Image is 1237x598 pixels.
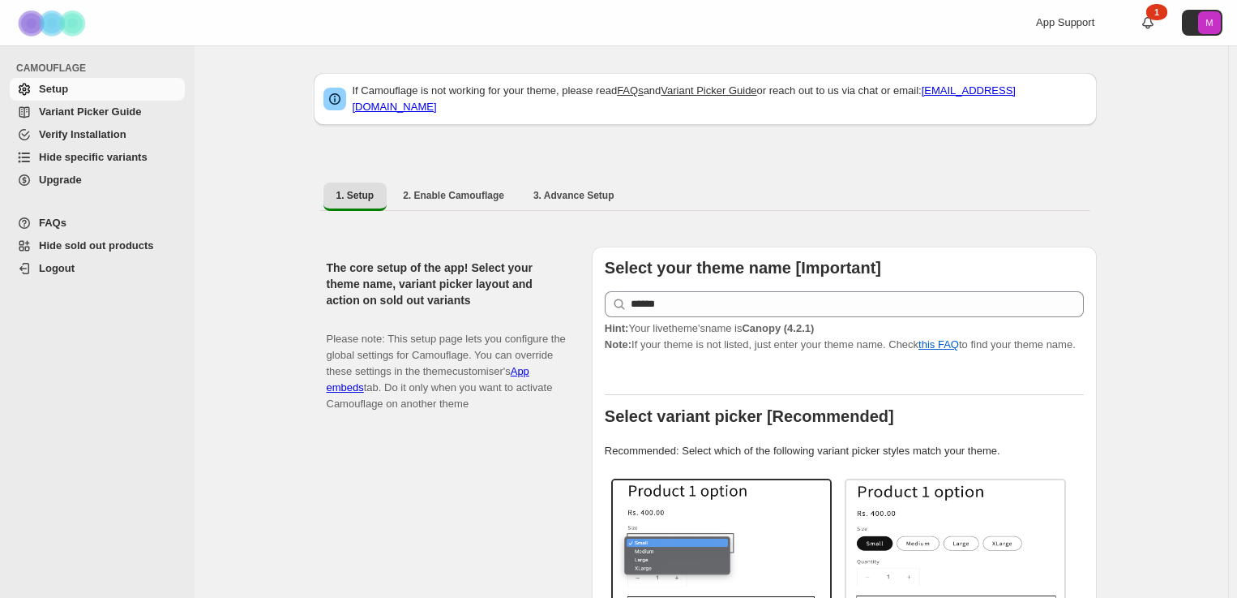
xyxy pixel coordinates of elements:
[39,128,126,140] span: Verify Installation
[1146,4,1167,20] div: 1
[605,407,894,425] b: Select variant picker [Recommended]
[742,322,814,334] strong: Canopy (4.2.1)
[1198,11,1221,34] span: Avatar with initials M
[605,259,881,277] b: Select your theme name [Important]
[13,1,94,45] img: Camouflage
[1140,15,1156,31] a: 1
[533,189,614,202] span: 3. Advance Setup
[10,146,185,169] a: Hide specific variants
[353,83,1087,115] p: If Camouflage is not working for your theme, please read and or reach out to us via chat or email:
[39,105,141,118] span: Variant Picker Guide
[10,101,185,123] a: Variant Picker Guide
[605,338,631,351] strong: Note:
[39,151,148,163] span: Hide specific variants
[327,260,566,308] h2: The core setup of the app! Select your theme name, variant picker layout and action on sold out v...
[39,239,154,252] span: Hide sold out products
[605,443,1084,459] p: Recommended: Select which of the following variant picker styles match your theme.
[1205,18,1213,28] text: M
[605,322,815,334] span: Your live theme's name is
[327,315,566,412] p: Please note: This setup page lets you configure the global settings for Camouflage. You can overr...
[10,169,185,191] a: Upgrade
[10,123,185,146] a: Verify Installation
[10,78,185,101] a: Setup
[39,174,82,186] span: Upgrade
[605,322,629,334] strong: Hint:
[16,62,186,75] span: CAMOUFLAGE
[1182,10,1222,36] button: Avatar with initials M
[336,189,375,202] span: 1. Setup
[10,234,185,257] a: Hide sold out products
[39,262,75,274] span: Logout
[10,212,185,234] a: FAQs
[1036,16,1094,28] span: App Support
[617,84,644,97] a: FAQs
[661,84,756,97] a: Variant Picker Guide
[918,338,959,351] a: this FAQ
[39,83,68,95] span: Setup
[10,257,185,280] a: Logout
[39,217,66,229] span: FAQs
[403,189,504,202] span: 2. Enable Camouflage
[605,321,1084,353] p: If your theme is not listed, just enter your theme name. Check to find your theme name.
